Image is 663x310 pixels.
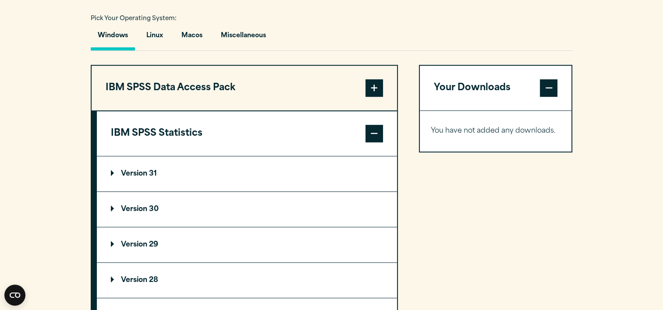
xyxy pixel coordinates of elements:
[111,241,158,248] p: Version 29
[91,16,177,21] span: Pick Your Operating System:
[111,170,157,177] p: Version 31
[92,66,397,110] button: IBM SPSS Data Access Pack
[420,66,572,110] button: Your Downloads
[97,111,397,156] button: IBM SPSS Statistics
[420,110,572,151] div: Your Downloads
[97,227,397,262] summary: Version 29
[174,25,209,50] button: Macos
[431,125,561,137] p: You have not added any downloads.
[111,206,159,213] p: Version 30
[111,277,158,284] p: Version 28
[91,25,135,50] button: Windows
[214,25,273,50] button: Miscellaneous
[97,156,397,191] summary: Version 31
[4,285,25,306] button: Open CMP widget
[139,25,170,50] button: Linux
[97,192,397,227] summary: Version 30
[97,263,397,298] summary: Version 28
